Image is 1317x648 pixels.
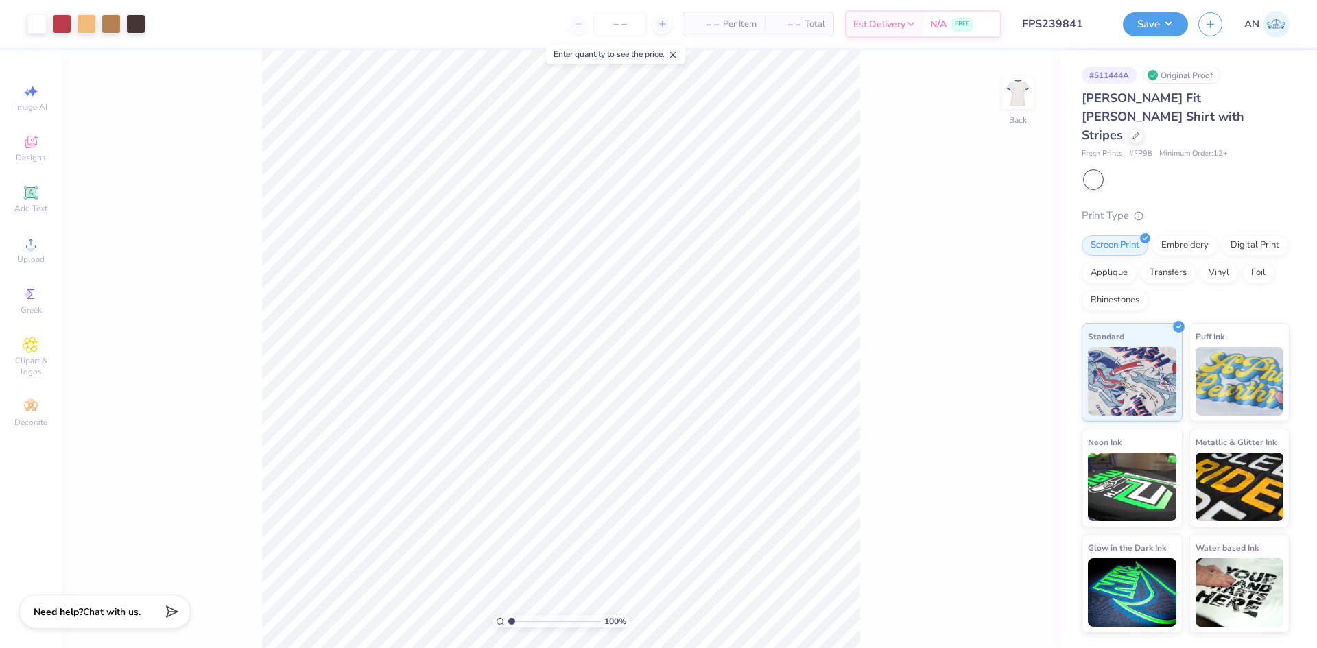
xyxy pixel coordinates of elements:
[1082,235,1148,256] div: Screen Print
[546,45,685,64] div: Enter quantity to see the price.
[930,17,947,32] span: N/A
[16,152,46,163] span: Designs
[1088,453,1176,521] img: Neon Ink
[1082,208,1290,224] div: Print Type
[593,12,647,36] input: – –
[1143,67,1220,84] div: Original Proof
[604,615,626,627] span: 100 %
[1152,235,1218,256] div: Embroidery
[1082,263,1137,283] div: Applique
[1196,347,1284,416] img: Puff Ink
[83,605,141,619] span: Chat with us.
[1244,16,1259,32] span: AN
[15,101,47,112] span: Image AI
[691,17,719,32] span: – –
[1088,558,1176,627] img: Glow in the Dark Ink
[34,605,83,619] strong: Need help?
[21,304,42,315] span: Greek
[1200,263,1238,283] div: Vinyl
[1123,12,1188,36] button: Save
[1088,540,1166,555] span: Glow in the Dark Ink
[723,17,757,32] span: Per Item
[14,417,47,428] span: Decorate
[955,19,969,29] span: FREE
[853,17,905,32] span: Est. Delivery
[1012,10,1113,38] input: Untitled Design
[7,355,55,377] span: Clipart & logos
[1088,435,1122,449] span: Neon Ink
[1196,435,1277,449] span: Metallic & Glitter Ink
[1129,148,1152,160] span: # FP98
[805,17,825,32] span: Total
[1004,80,1032,107] img: Back
[1082,90,1244,143] span: [PERSON_NAME] Fit [PERSON_NAME] Shirt with Stripes
[1242,263,1274,283] div: Foil
[14,203,47,214] span: Add Text
[17,254,45,265] span: Upload
[1009,114,1027,126] div: Back
[1196,558,1284,627] img: Water based Ink
[1082,67,1137,84] div: # 511444A
[1263,11,1290,38] img: Arlo Noche
[1222,235,1288,256] div: Digital Print
[773,17,800,32] span: – –
[1159,148,1228,160] span: Minimum Order: 12 +
[1088,329,1124,344] span: Standard
[1196,540,1259,555] span: Water based Ink
[1196,453,1284,521] img: Metallic & Glitter Ink
[1244,11,1290,38] a: AN
[1196,329,1224,344] span: Puff Ink
[1088,347,1176,416] img: Standard
[1082,290,1148,311] div: Rhinestones
[1141,263,1196,283] div: Transfers
[1082,148,1122,160] span: Fresh Prints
